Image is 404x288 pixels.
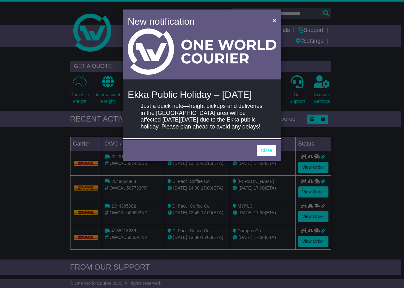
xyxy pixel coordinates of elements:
a: Close [257,145,276,156]
h4: New notification [128,14,263,28]
img: Light [128,28,276,75]
span: × [272,16,276,24]
button: Close [269,14,279,27]
p: Just a quick note—freight pickups and deliveries in the [GEOGRAPHIC_DATA] area will be affected [... [141,103,263,130]
h4: Ekka Public Holiday – [DATE] [128,89,276,100]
